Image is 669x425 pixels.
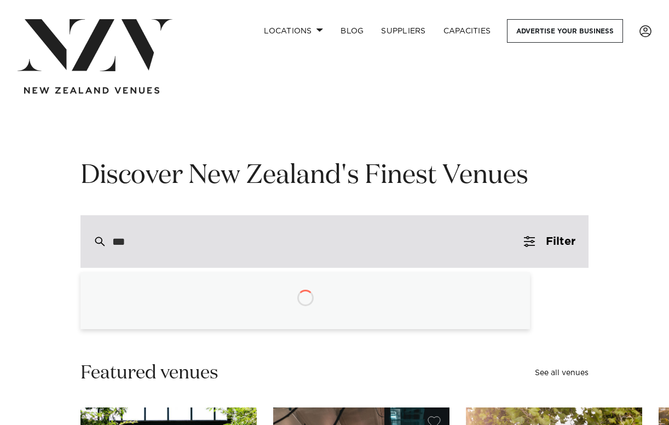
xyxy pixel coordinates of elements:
[80,361,218,386] h2: Featured venues
[18,19,172,71] img: nzv-logo.png
[546,236,575,247] span: Filter
[332,19,372,43] a: BLOG
[535,369,589,377] a: See all venues
[507,19,623,43] a: Advertise your business
[511,215,589,268] button: Filter
[24,87,159,94] img: new-zealand-venues-text.png
[255,19,332,43] a: Locations
[80,159,589,193] h1: Discover New Zealand's Finest Venues
[372,19,434,43] a: SUPPLIERS
[435,19,500,43] a: Capacities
